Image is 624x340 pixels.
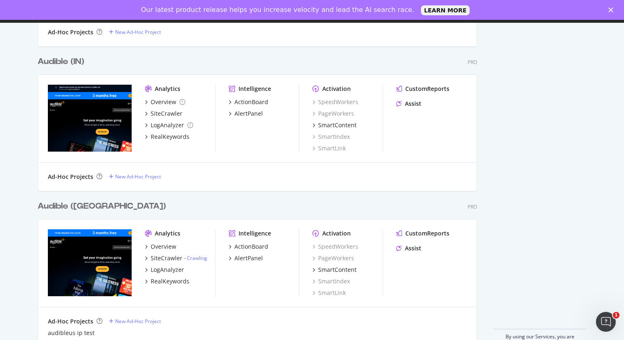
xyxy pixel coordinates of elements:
a: New Ad-Hoc Project [109,29,161,36]
div: Overview [151,243,176,251]
a: Assist [396,100,421,108]
span: 1 [613,312,619,319]
a: audibleus ip test [48,329,95,337]
a: Crawling [187,254,207,262]
a: SmartLink [312,144,346,152]
div: Audible (IN) [38,56,84,68]
div: Activation [322,85,351,93]
a: LogAnalyzer [145,121,193,129]
div: Hi [PERSON_NAME] 👋, [23,45,101,54]
a: SiteCrawler- Crawling [145,254,207,262]
div: Ad-Hoc Projects [48,317,93,326]
a: New Ad-Hoc Project [109,173,161,180]
a: Overview [145,98,185,106]
div: LogAnalyzer [151,266,184,274]
div: SmartContent [318,266,357,274]
div: New Ad-Hoc Project [115,29,161,36]
div: Assist [405,244,421,252]
a: LEARN MORE [421,5,470,15]
span: Close survey [96,8,119,31]
a: SiteCrawler [145,109,182,118]
a: Audible (IN) [38,56,87,68]
a: SpeedWorkers [312,98,358,106]
div: Pro [468,59,477,66]
img: Profile image for Colleen [13,13,26,26]
a: Audible ([GEOGRAPHIC_DATA]) [38,200,169,212]
div: SmartContent [318,121,357,129]
a: ActionBoard [229,243,268,251]
div: Analytics [155,229,180,238]
a: ActionBoard [229,98,268,106]
a: Overview [145,243,176,251]
a: SmartIndex [312,133,350,141]
div: Assist [405,100,421,108]
div: Ad-Hoc Projects [48,173,93,181]
div: Overview [151,98,176,106]
div: Audible ([GEOGRAPHIC_DATA]) [38,200,166,212]
a: Assist [396,244,421,252]
div: AlertPanel [234,109,263,118]
div: Our latest product release helps you increase velocity and lead the AI search race. [141,6,414,14]
a: SpeedWorkers [312,243,358,251]
img: audible.com [48,229,132,296]
div: New Ad-Hoc Project [115,318,161,325]
a: AlertPanel [229,109,263,118]
div: New Ad-Hoc Project [115,173,161,180]
div: Ad-Hoc Projects [48,28,93,36]
a: RealKeywords [145,277,189,285]
a: PageWorkers [312,109,354,118]
div: RealKeywords [151,133,189,141]
div: Activation [322,229,351,238]
div: ActionBoard [234,243,268,251]
span: [PERSON_NAME] [33,17,78,23]
a: SmartContent [312,121,357,129]
div: LogAnalyzer [151,121,184,129]
a: SmartContent [312,266,357,274]
div: - [184,254,207,262]
a: AlertPanel [229,254,263,262]
div: Analytics [155,85,180,93]
div: SiteCrawler [151,254,182,262]
div: CustomReports [405,229,449,238]
div: AlertPanel [234,254,263,262]
div: SiteCrawler [151,109,182,118]
div: Intelligence [239,85,271,93]
div: ActionBoard [234,98,268,106]
a: SmartLink [312,289,346,297]
div: Pro [468,203,477,210]
div: Close [608,7,617,12]
a: CustomReports [396,229,449,238]
iframe: Intercom live chat [596,312,616,332]
span: from Botify [78,17,107,23]
a: LogAnalyzer [145,266,184,274]
div: RealKeywords [151,277,189,285]
a: PageWorkers [312,254,354,262]
a: New Ad-Hoc Project [109,318,161,325]
a: RealKeywords [145,133,189,141]
div: Intelligence [239,229,271,238]
img: audible.in [48,85,132,152]
a: SmartIndex [312,277,350,285]
div: CustomReports [405,85,449,93]
a: CustomReports [396,85,449,93]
